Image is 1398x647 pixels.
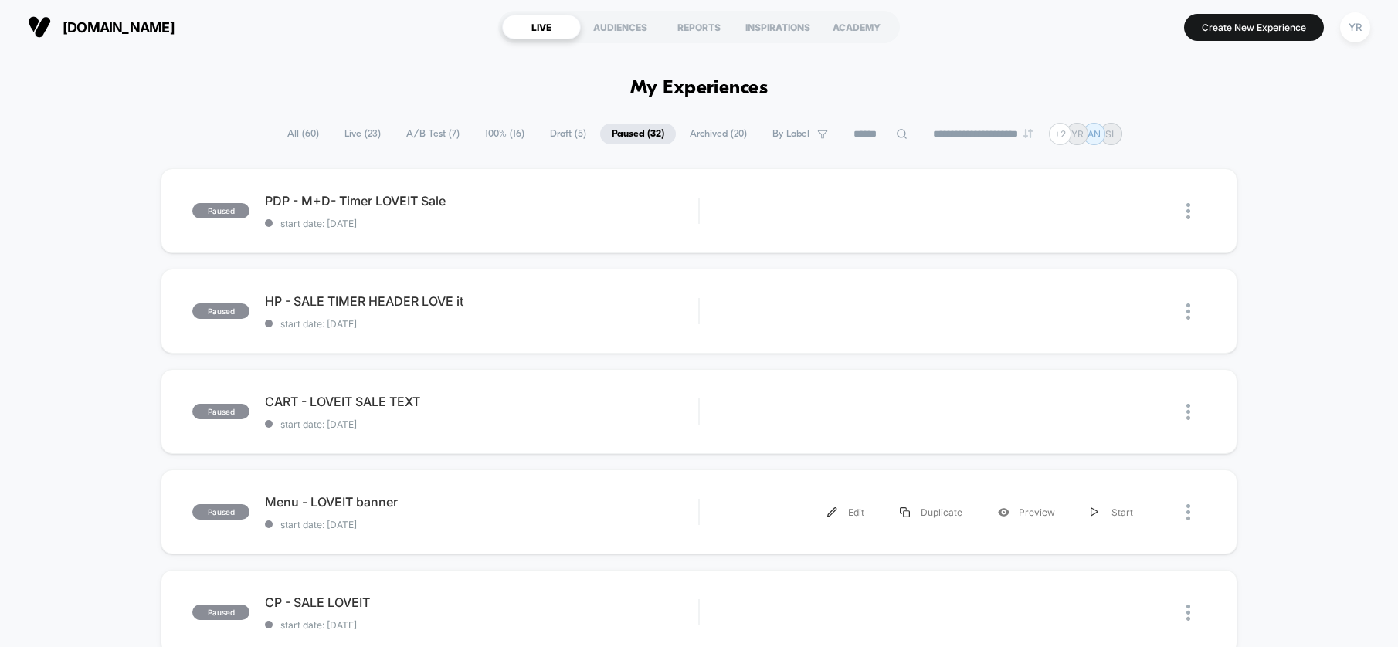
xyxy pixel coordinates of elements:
span: paused [192,303,249,319]
span: CART - LOVEIT SALE TEXT [265,394,698,409]
span: start date: [DATE] [265,218,698,229]
div: AUDIENCES [581,15,660,39]
span: HP - SALE TIMER HEADER LOVE it [265,293,698,309]
span: Live ( 23 ) [333,124,392,144]
span: paused [192,203,249,218]
div: Preview [980,495,1073,530]
img: close [1186,605,1190,621]
span: start date: [DATE] [265,619,698,631]
div: YR [1340,12,1370,42]
span: A/B Test ( 7 ) [395,124,471,144]
img: menu [1091,507,1098,517]
img: menu [900,507,910,517]
img: close [1186,203,1190,219]
span: paused [192,504,249,520]
div: + 2 [1049,123,1071,145]
img: close [1186,504,1190,520]
p: YR [1071,128,1084,140]
div: LIVE [502,15,581,39]
span: Menu - LOVEIT banner [265,494,698,510]
span: Archived ( 20 ) [678,124,758,144]
h1: My Experiences [630,77,769,100]
span: start date: [DATE] [265,519,698,530]
div: ACADEMY [817,15,896,39]
button: Create New Experience [1184,14,1324,41]
span: paused [192,404,249,419]
button: [DOMAIN_NAME] [23,15,179,39]
span: Paused ( 32 ) [600,124,676,144]
span: [DOMAIN_NAME] [63,19,175,36]
button: YR [1335,12,1375,43]
div: REPORTS [660,15,738,39]
span: All ( 60 ) [276,124,331,144]
span: start date: [DATE] [265,418,698,430]
img: close [1186,404,1190,420]
span: paused [192,605,249,620]
img: menu [827,507,837,517]
span: By Label [772,128,809,140]
span: 100% ( 16 ) [473,124,536,144]
div: Duplicate [882,495,980,530]
span: PDP - M+D- Timer LOVEIT Sale [265,193,698,208]
img: end [1023,129,1033,138]
p: AN [1088,128,1101,140]
p: SL [1105,128,1117,140]
div: Start [1073,495,1151,530]
div: Edit [809,495,882,530]
span: CP - SALE LOVEIT [265,594,698,610]
img: Visually logo [28,15,51,39]
span: start date: [DATE] [265,318,698,330]
img: close [1186,303,1190,320]
div: INSPIRATIONS [738,15,817,39]
span: Draft ( 5 ) [538,124,598,144]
